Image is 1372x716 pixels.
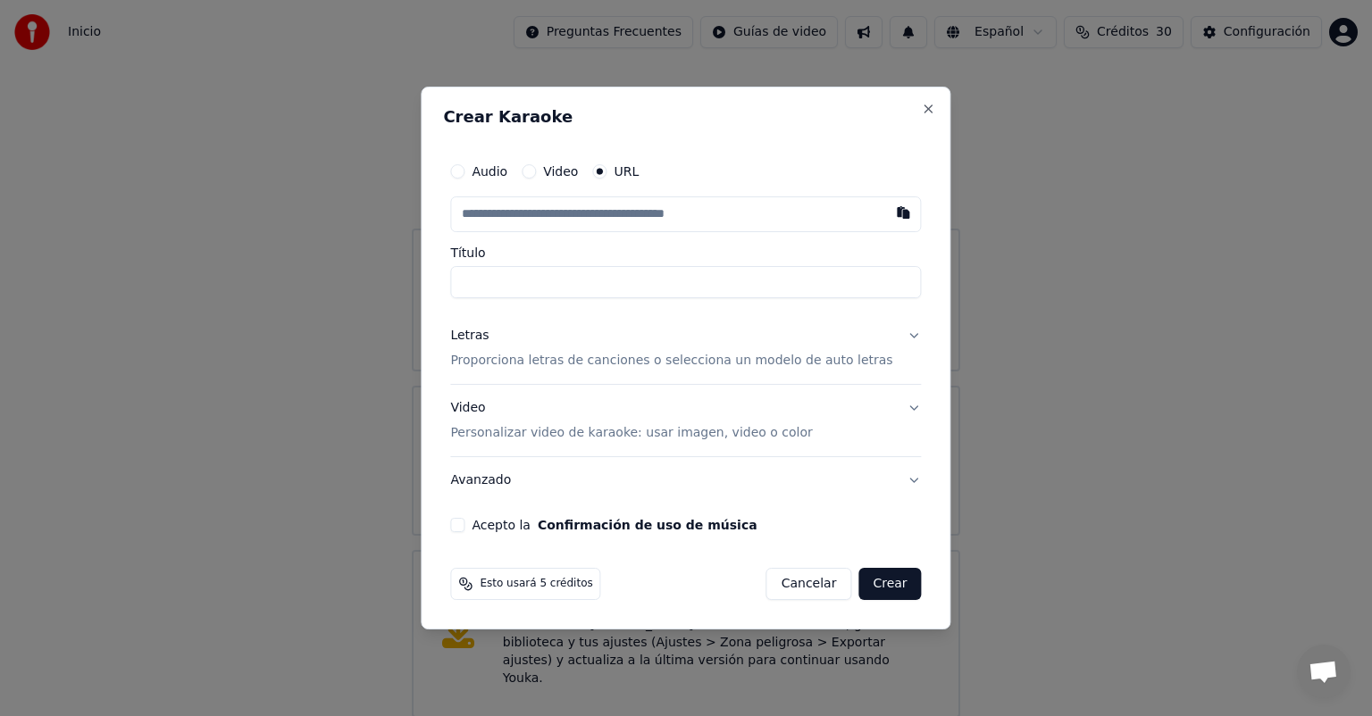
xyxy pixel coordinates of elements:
[480,577,592,591] span: Esto usará 5 créditos
[538,519,757,531] button: Acepto la
[450,327,489,345] div: Letras
[450,246,921,259] label: Título
[450,352,892,370] p: Proporciona letras de canciones o selecciona un modelo de auto letras
[450,424,812,442] p: Personalizar video de karaoke: usar imagen, video o color
[450,312,921,384] button: LetrasProporciona letras de canciones o selecciona un modelo de auto letras
[614,165,639,178] label: URL
[472,165,507,178] label: Audio
[472,519,757,531] label: Acepto la
[543,165,578,178] label: Video
[450,385,921,456] button: VideoPersonalizar video de karaoke: usar imagen, video o color
[443,109,928,125] h2: Crear Karaoke
[450,457,921,504] button: Avanzado
[766,568,852,600] button: Cancelar
[450,399,812,442] div: Video
[858,568,921,600] button: Crear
